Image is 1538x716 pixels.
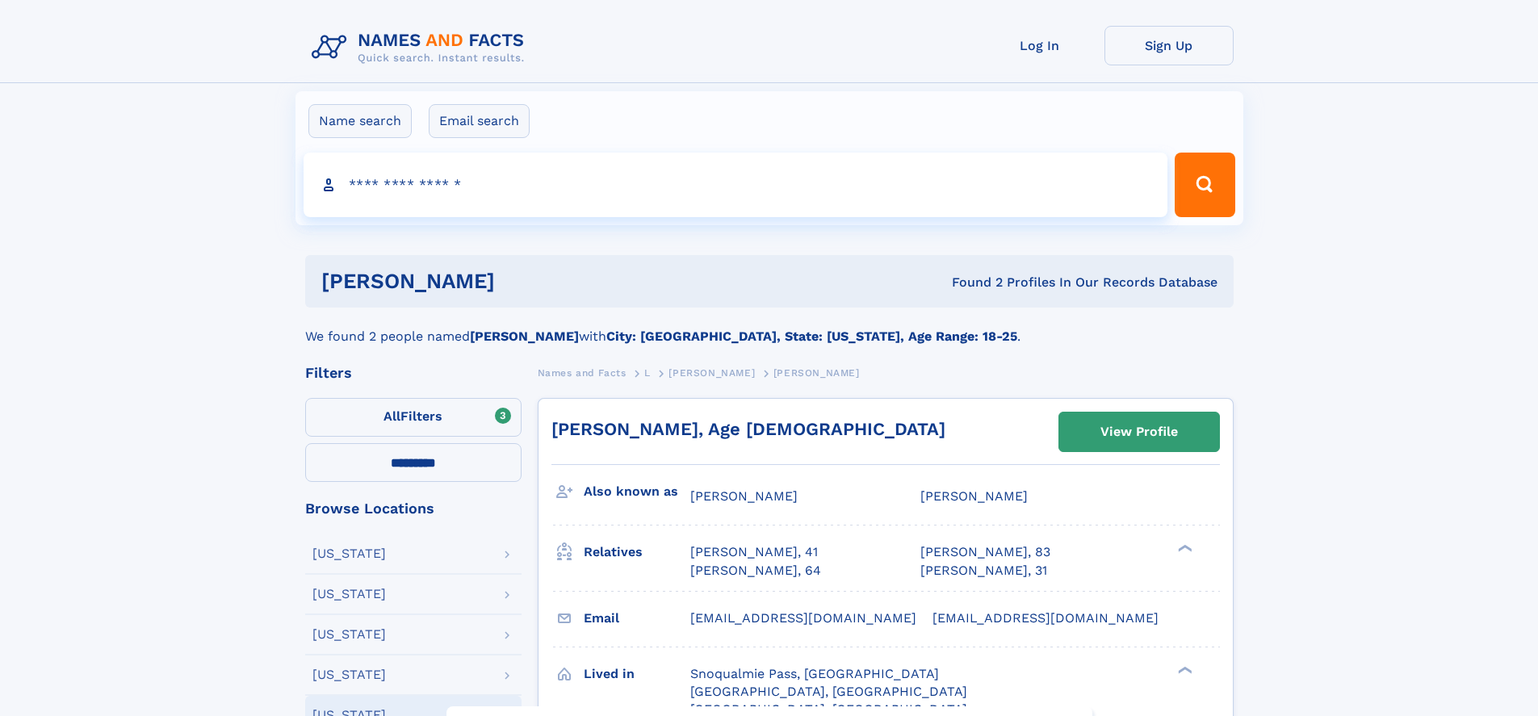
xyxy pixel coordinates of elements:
[470,329,579,344] b: [PERSON_NAME]
[932,610,1159,626] span: [EMAIL_ADDRESS][DOMAIN_NAME]
[690,488,798,504] span: [PERSON_NAME]
[723,274,1217,291] div: Found 2 Profiles In Our Records Database
[920,543,1050,561] a: [PERSON_NAME], 83
[690,610,916,626] span: [EMAIL_ADDRESS][DOMAIN_NAME]
[551,419,945,439] a: [PERSON_NAME], Age [DEMOGRAPHIC_DATA]
[584,605,690,632] h3: Email
[305,26,538,69] img: Logo Names and Facts
[538,362,627,383] a: Names and Facts
[920,562,1047,580] a: [PERSON_NAME], 31
[304,153,1168,217] input: search input
[305,308,1234,346] div: We found 2 people named with .
[305,501,522,516] div: Browse Locations
[1100,413,1178,450] div: View Profile
[1174,664,1193,675] div: ❯
[773,367,860,379] span: [PERSON_NAME]
[606,329,1017,344] b: City: [GEOGRAPHIC_DATA], State: [US_STATE], Age Range: 18-25
[312,628,386,641] div: [US_STATE]
[305,366,522,380] div: Filters
[584,478,690,505] h3: Also known as
[920,488,1028,504] span: [PERSON_NAME]
[383,408,400,424] span: All
[690,543,818,561] a: [PERSON_NAME], 41
[584,660,690,688] h3: Lived in
[690,562,821,580] a: [PERSON_NAME], 64
[312,668,386,681] div: [US_STATE]
[305,398,522,437] label: Filters
[429,104,530,138] label: Email search
[308,104,412,138] label: Name search
[975,26,1104,65] a: Log In
[1175,153,1234,217] button: Search Button
[668,367,755,379] span: [PERSON_NAME]
[690,684,967,699] span: [GEOGRAPHIC_DATA], [GEOGRAPHIC_DATA]
[644,367,651,379] span: L
[1174,543,1193,554] div: ❯
[690,666,939,681] span: Snoqualmie Pass, [GEOGRAPHIC_DATA]
[312,547,386,560] div: [US_STATE]
[668,362,755,383] a: [PERSON_NAME]
[644,362,651,383] a: L
[321,271,723,291] h1: [PERSON_NAME]
[1104,26,1234,65] a: Sign Up
[312,588,386,601] div: [US_STATE]
[584,538,690,566] h3: Relatives
[1059,412,1219,451] a: View Profile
